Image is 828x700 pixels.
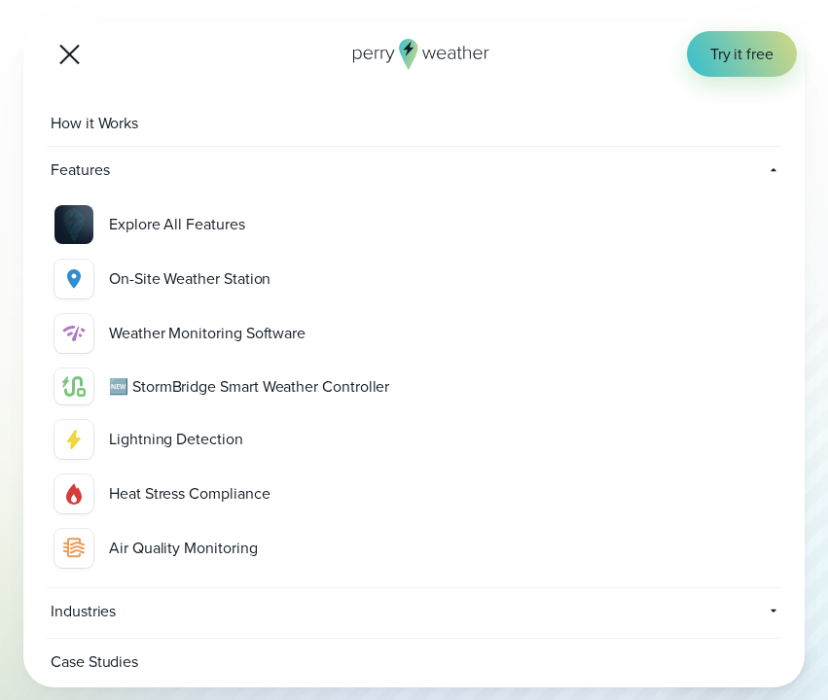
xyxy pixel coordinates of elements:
div: Heat Stress Compliance [109,482,774,505]
div: Lightning Detection [109,428,774,450]
img: Gas.svg [62,482,86,506]
a: Air Quality Monitoring [47,521,781,576]
div: 🆕 StormBridge Smart Weather Controller [109,375,774,398]
span: Try it free [710,43,774,65]
img: software-icon.svg [62,322,86,345]
img: stormbridge-icon-V6.svg [62,376,86,397]
a: 🆕 StormBridge Smart Weather Controller [47,361,781,412]
img: lightning-icon.svg [62,428,86,451]
a: Try it free [687,31,797,77]
a: Lightning Detection [47,412,781,467]
a: Case Studies [47,639,781,685]
img: aqi-icon.svg [62,537,86,560]
a: Heat Stress Compliance [47,467,781,521]
span: Industries [47,588,622,634]
span: How it Works [47,100,146,146]
a: Explore All Features [47,197,781,252]
span: Features [47,147,378,192]
a: On-Site Weather Station [47,252,781,306]
a: Weather Monitoring Software [47,306,781,361]
img: Location.svg [62,267,86,291]
div: Explore All Features [109,213,245,235]
div: Weather Monitoring Software [109,322,774,344]
a: How it Works [47,100,781,147]
span: Case Studies [47,639,146,684]
div: On-Site Weather Station [109,267,774,290]
div: Air Quality Monitoring [109,537,774,559]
